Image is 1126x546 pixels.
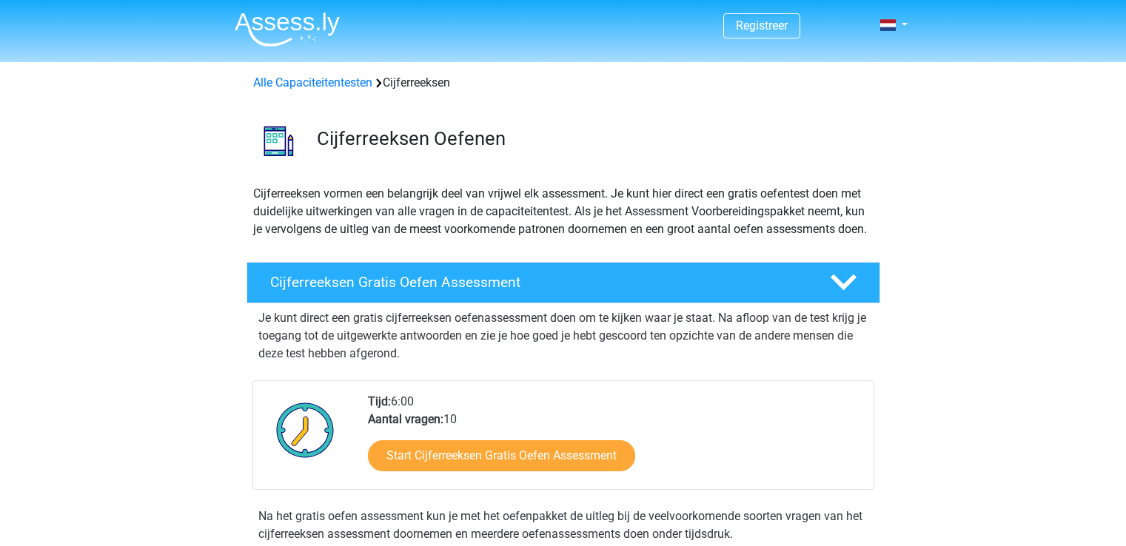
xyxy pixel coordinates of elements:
[247,109,310,172] img: cijferreeksen
[235,12,340,47] img: Assessly
[317,127,868,150] h3: Cijferreeksen Oefenen
[253,185,874,238] p: Cijferreeksen vormen een belangrijk deel van vrijwel elk assessment. Je kunt hier direct een grat...
[368,394,391,408] b: Tijd:
[258,309,868,363] p: Je kunt direct een gratis cijferreeksen oefenassessment doen om te kijken waar je staat. Na afloo...
[736,18,788,33] a: Registreer
[368,440,635,471] a: Start Cijferreeksen Gratis Oefen Assessment
[241,262,886,303] a: Cijferreeksen Gratis Oefen Assessment
[270,274,806,291] h4: Cijferreeksen Gratis Oefen Assessment
[268,393,343,467] img: Klok
[368,412,443,426] b: Aantal vragen:
[247,74,879,92] div: Cijferreeksen
[252,508,874,543] div: Na het gratis oefen assessment kun je met het oefenpakket de uitleg bij de veelvoorkomende soorte...
[357,393,873,489] div: 6:00 10
[253,75,372,90] a: Alle Capaciteitentesten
